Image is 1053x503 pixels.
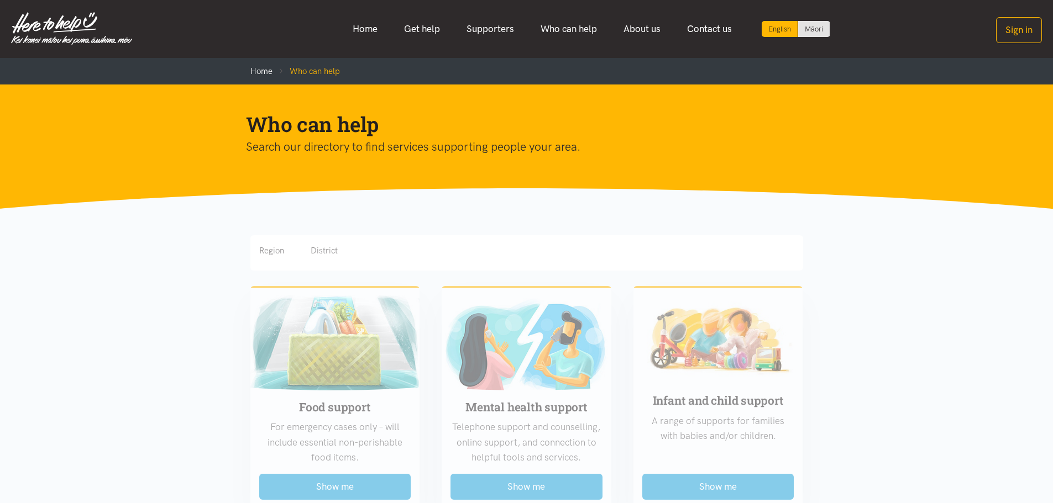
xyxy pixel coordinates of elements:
[996,17,1042,43] button: Sign in
[798,21,830,37] a: Switch to Te Reo Māori
[246,137,790,156] p: Search our directory to find services supporting people your area.
[11,12,132,45] img: Home
[674,17,745,41] a: Contact us
[453,17,527,41] a: Supporters
[339,17,391,41] a: Home
[762,21,830,37] div: Language toggle
[311,244,338,257] div: District
[273,65,340,78] li: Who can help
[250,66,273,76] a: Home
[610,17,674,41] a: About us
[246,111,790,137] h1: Who can help
[259,244,284,257] div: Region
[762,21,798,37] div: Current language
[527,17,610,41] a: Who can help
[391,17,453,41] a: Get help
